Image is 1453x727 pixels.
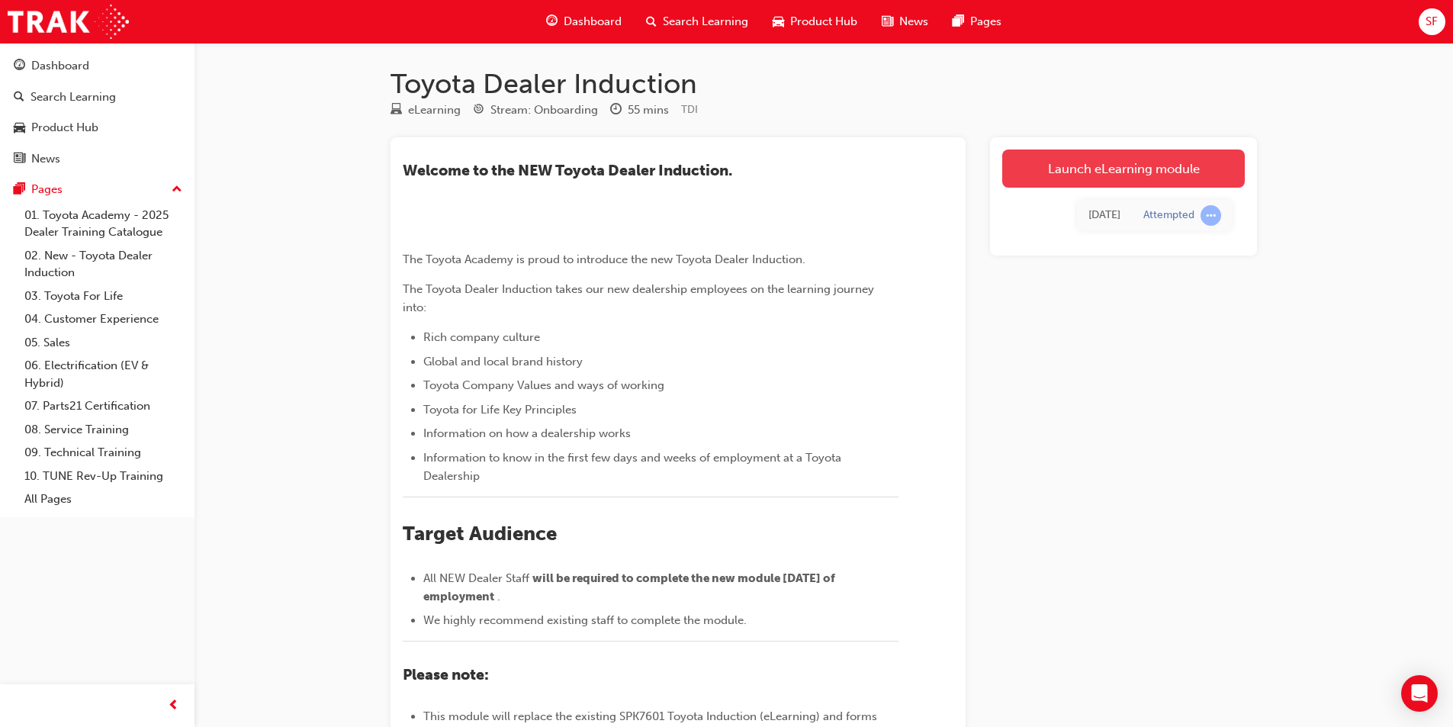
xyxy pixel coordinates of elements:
span: target-icon [473,104,484,117]
a: search-iconSearch Learning [634,6,760,37]
div: Search Learning [31,88,116,106]
a: Dashboard [6,52,188,80]
span: . [497,590,500,603]
span: Pages [970,13,1001,31]
div: 55 mins [628,101,669,119]
span: Information to know in the first few days and weeks of employment at a Toyota Dealership [423,451,844,483]
span: news-icon [882,12,893,31]
span: guage-icon [14,60,25,73]
span: ​Welcome to the NEW Toyota Dealer Induction. [403,162,732,179]
a: car-iconProduct Hub [760,6,870,37]
a: pages-iconPages [940,6,1014,37]
span: guage-icon [546,12,558,31]
span: learningResourceType_ELEARNING-icon [391,104,402,117]
span: Please note: [403,666,489,684]
a: Launch eLearning module [1002,150,1245,188]
span: search-icon [646,12,657,31]
div: News [31,150,60,168]
span: news-icon [14,153,25,166]
div: Dashboard [31,57,89,75]
a: 09. Technical Training [18,441,188,465]
button: SF [1419,8,1445,35]
a: 03. Toyota For Life [18,285,188,308]
h1: Toyota Dealer Induction [391,67,1257,101]
div: Duration [610,101,669,120]
button: Pages [6,175,188,204]
div: Pages [31,181,63,198]
a: 07. Parts21 Certification [18,394,188,418]
span: will be required to complete the new module [DATE] of employment [423,571,837,603]
div: Stream [473,101,598,120]
span: clock-icon [610,104,622,117]
span: car-icon [773,12,784,31]
span: Dashboard [564,13,622,31]
div: eLearning [408,101,461,119]
img: Trak [8,5,129,39]
span: All NEW Dealer Staff [423,571,529,585]
span: Search Learning [663,13,748,31]
span: SF [1426,13,1438,31]
span: The Toyota Dealer Induction takes our new dealership employees on the learning journey into: [403,282,877,314]
button: DashboardSearch LearningProduct HubNews [6,49,188,175]
span: Global and local brand history [423,355,583,368]
span: up-icon [172,180,182,200]
a: 02. New - Toyota Dealer Induction [18,244,188,285]
div: Fri Sep 05 2025 13:20:18 GMT+0800 (Australian Western Standard Time) [1088,207,1120,224]
a: News [6,145,188,173]
span: The Toyota Academy is proud to introduce the new Toyota Dealer Induction. [403,253,805,266]
span: Target Audience [403,522,557,545]
div: Attempted [1143,208,1194,223]
a: 08. Service Training [18,418,188,442]
div: Product Hub [31,119,98,137]
span: pages-icon [14,183,25,197]
div: Stream: Onboarding [490,101,598,119]
a: 05. Sales [18,331,188,355]
span: pages-icon [953,12,964,31]
span: search-icon [14,91,24,105]
a: 06. Electrification (EV & Hybrid) [18,354,188,394]
span: Product Hub [790,13,857,31]
div: Type [391,101,461,120]
span: Rich company culture [423,330,540,344]
a: All Pages [18,487,188,511]
span: car-icon [14,121,25,135]
span: Learning resource code [681,103,698,116]
span: Toyota for Life Key Principles [423,403,577,417]
a: news-iconNews [870,6,940,37]
span: Toyota Company Values and ways of working [423,378,664,392]
a: Product Hub [6,114,188,142]
span: prev-icon [168,696,179,716]
span: News [899,13,928,31]
a: 04. Customer Experience [18,307,188,331]
span: Information on how a dealership works [423,426,631,440]
a: guage-iconDashboard [534,6,634,37]
a: 01. Toyota Academy - 2025 Dealer Training Catalogue [18,204,188,244]
a: Search Learning [6,83,188,111]
a: 10. TUNE Rev-Up Training [18,465,188,488]
div: Open Intercom Messenger [1401,675,1438,712]
span: We highly recommend existing staff to complete the module. [423,613,747,627]
span: learningRecordVerb_ATTEMPT-icon [1201,205,1221,226]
